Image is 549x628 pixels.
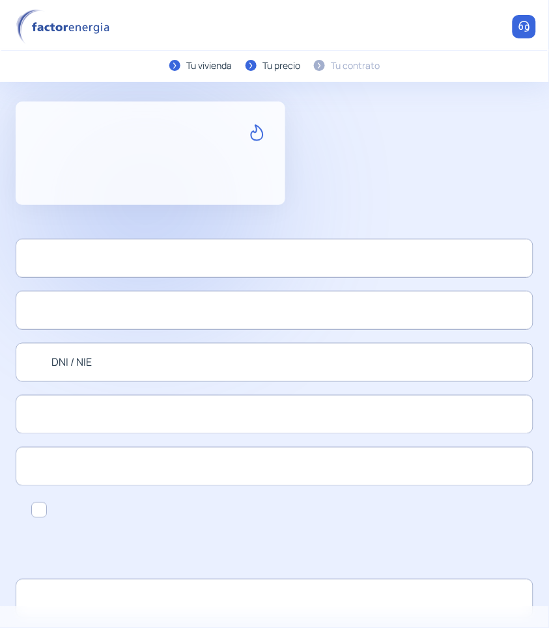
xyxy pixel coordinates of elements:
img: logo factor [13,9,117,45]
div: Tu vivienda [187,59,232,73]
img: llamar [518,20,531,33]
div: Tu precio [263,59,301,73]
img: rate-G.svg [249,124,266,141]
div: Tu contrato [331,59,380,73]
